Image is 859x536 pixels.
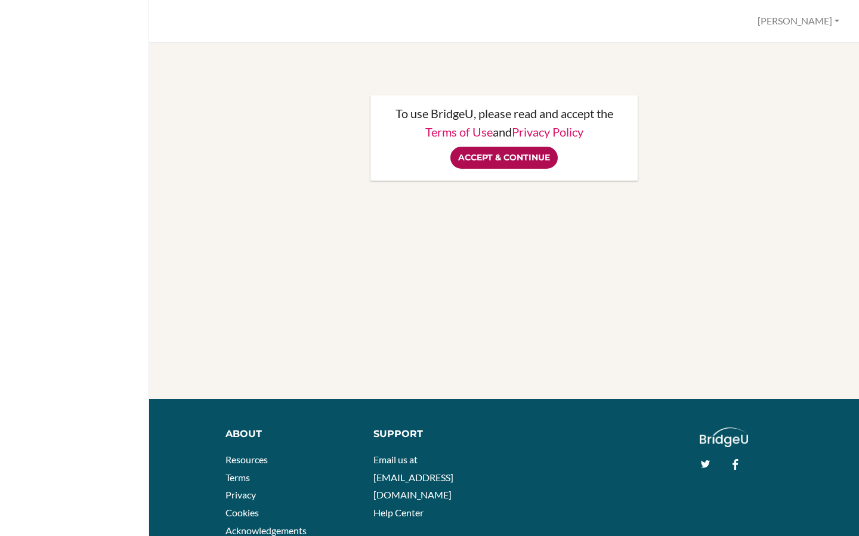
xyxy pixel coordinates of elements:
[373,507,424,518] a: Help Center
[373,427,495,441] div: Support
[225,454,268,465] a: Resources
[425,125,493,139] a: Terms of Use
[382,126,626,138] p: and
[700,427,748,447] img: logo_white@2x-f4f0deed5e89b7ecb1c2cc34c3e3d731f90f0f143d5ea2071677605dd97b5244.png
[373,454,453,500] a: Email us at [EMAIL_ADDRESS][DOMAIN_NAME]
[225,427,356,441] div: About
[752,10,845,32] button: [PERSON_NAME]
[225,525,307,536] a: Acknowledgements
[225,507,259,518] a: Cookies
[225,472,250,483] a: Terms
[512,125,583,139] a: Privacy Policy
[450,147,558,169] input: Accept & Continue
[382,107,626,119] p: To use BridgeU, please read and accept the
[225,489,256,500] a: Privacy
